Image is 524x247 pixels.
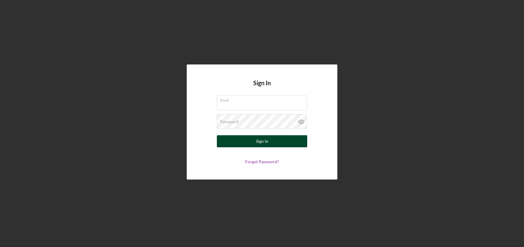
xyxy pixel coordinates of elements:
label: Email [220,96,307,102]
a: Forgot Password? [245,159,279,164]
button: Sign In [217,135,307,147]
div: Sign In [256,135,268,147]
h4: Sign In [253,80,271,95]
label: Password [220,119,239,124]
